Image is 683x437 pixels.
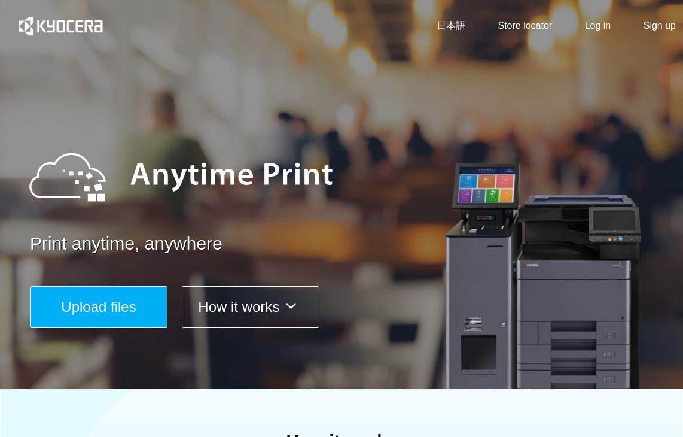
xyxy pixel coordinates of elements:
[30,286,167,328] button: Upload files
[644,19,676,33] a: Sign up
[585,19,611,33] a: Log in
[437,19,465,33] a: 日本語
[498,19,552,33] a: Store locator
[182,286,319,328] button: How it works
[30,231,683,257] a: Print anytime, anywhere
[61,299,136,315] span: Upload files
